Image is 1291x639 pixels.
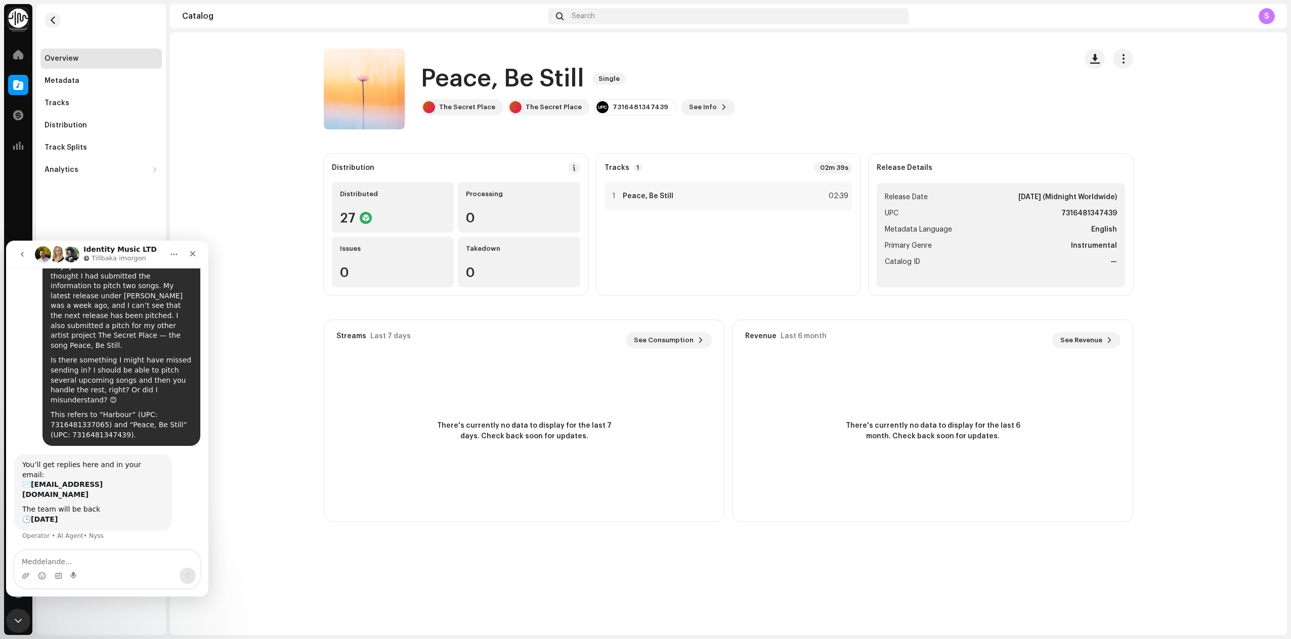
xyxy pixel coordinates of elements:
[45,55,78,63] div: Overview
[40,71,162,91] re-m-nav-item: Metadata
[32,331,40,339] button: Emoji-väljare
[885,240,932,252] span: Primary Genre
[826,190,848,202] div: 02:39
[40,93,162,113] re-m-nav-item: Tracks
[8,8,28,28] img: 0f74c21f-6d1c-4dbc-9196-dbddad53419e
[634,330,694,350] span: See Consumption
[16,292,98,298] div: Operator • AI Agent • Nyss
[592,73,626,85] span: Single
[1071,240,1117,252] strong: Instrumental
[16,264,158,284] div: The team will be back 🕒
[814,162,852,174] div: 02m 39s
[6,241,208,597] iframe: Intercom live chat
[1259,8,1275,24] div: S
[1091,223,1117,236] strong: English
[16,331,24,339] button: Ladda upp bilaga
[40,138,162,158] re-m-nav-item: Track Splits
[40,115,162,135] re-m-nav-item: Distribution
[332,164,374,172] div: Distribution
[877,164,932,172] strong: Release Details
[439,103,495,111] div: The Secret Place
[174,327,190,343] button: Skriv ett meddelande…
[626,332,712,348] button: See Consumption
[340,245,446,253] div: Issues
[40,49,162,69] re-m-nav-item: Overview
[681,99,735,115] button: See Info
[466,245,572,253] div: Takedown
[6,609,30,633] iframe: Intercom live chat
[370,332,411,340] div: Last 7 days
[340,190,446,198] div: Distributed
[885,256,920,268] span: Catalog ID
[885,191,928,203] span: Release Date
[45,77,79,85] div: Metadata
[336,332,366,340] div: Streams
[182,12,544,20] div: Catalog
[526,103,582,111] div: The Secret Place
[689,97,717,117] span: See Info
[45,166,78,174] div: Analytics
[623,192,673,200] strong: Peace, Be Still
[1110,256,1117,268] strong: —
[572,12,595,20] span: Search
[1052,332,1121,348] button: See Revenue
[45,121,87,129] div: Distribution
[9,310,194,327] textarea: Meddelande...
[48,331,56,339] button: Gif-väljare
[1061,207,1117,219] strong: 7316481347439
[781,332,827,340] div: Last 6 month
[45,144,87,152] div: Track Splits
[885,223,952,236] span: Metadata Language
[64,331,72,339] button: Start recording
[613,103,668,111] div: 7316481347439
[421,63,584,95] h1: Peace, Be Still
[1018,191,1117,203] strong: [DATE] (Midnight Worldwide)
[40,160,162,180] re-m-nav-dropdown: Analytics
[466,190,572,198] div: Processing
[45,99,69,107] div: Tracks
[1060,330,1102,350] span: See Revenue
[433,421,615,442] span: There's currently no data to display for the last 7 days. Check back soon for updates.
[885,207,898,219] span: UPC
[605,164,629,172] strong: Tracks
[842,421,1024,442] span: There's currently no data to display for the last 6 month. Check back soon for updates.
[745,332,777,340] div: Revenue
[25,275,52,283] b: [DATE]
[633,163,642,172] p-badge: 1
